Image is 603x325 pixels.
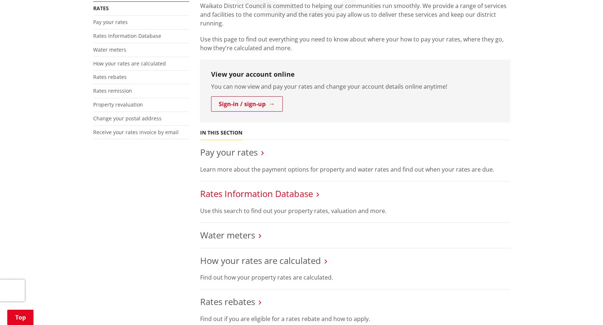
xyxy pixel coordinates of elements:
p: Find out if you are eligible for a rates rebate and how to apply. [200,314,510,323]
a: Water meters [93,46,126,53]
a: Pay your rates [200,146,258,158]
a: Rates remission [93,87,132,94]
p: You can now view and pay your rates and change your account details online anytime! [211,82,499,91]
a: Rates [93,5,109,12]
p: Find out how your property rates are calculated. [200,273,510,282]
a: Pay your rates [93,19,128,25]
a: Rates rebates [93,73,127,80]
a: Rates rebates [200,296,255,308]
h5: In this section [200,130,242,136]
a: Water meters [200,229,255,241]
a: Property revaluation [93,101,143,108]
a: Receive your rates invoice by email [93,129,179,136]
p: Use this page to find out everything you need to know about where your how to pay your rates, whe... [200,35,510,52]
a: How your rates are calculated [200,254,321,266]
a: How your rates are calculated [93,60,166,67]
p: Learn more about the payment options for property and water rates and find out when your rates ar... [200,165,510,174]
a: Top [7,310,33,325]
a: Rates Information Database [200,188,313,200]
h3: View your account online [211,71,499,79]
p: Use this search to find out your property rates, valuation and more. [200,206,510,215]
a: Sign-in / sign-up [211,96,283,112]
a: Rates Information Database [93,32,161,39]
a: Change your postal address [93,115,162,122]
p: Waikato District Council is committed to helping our communities run smoothly. We provide a range... [200,1,510,28]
